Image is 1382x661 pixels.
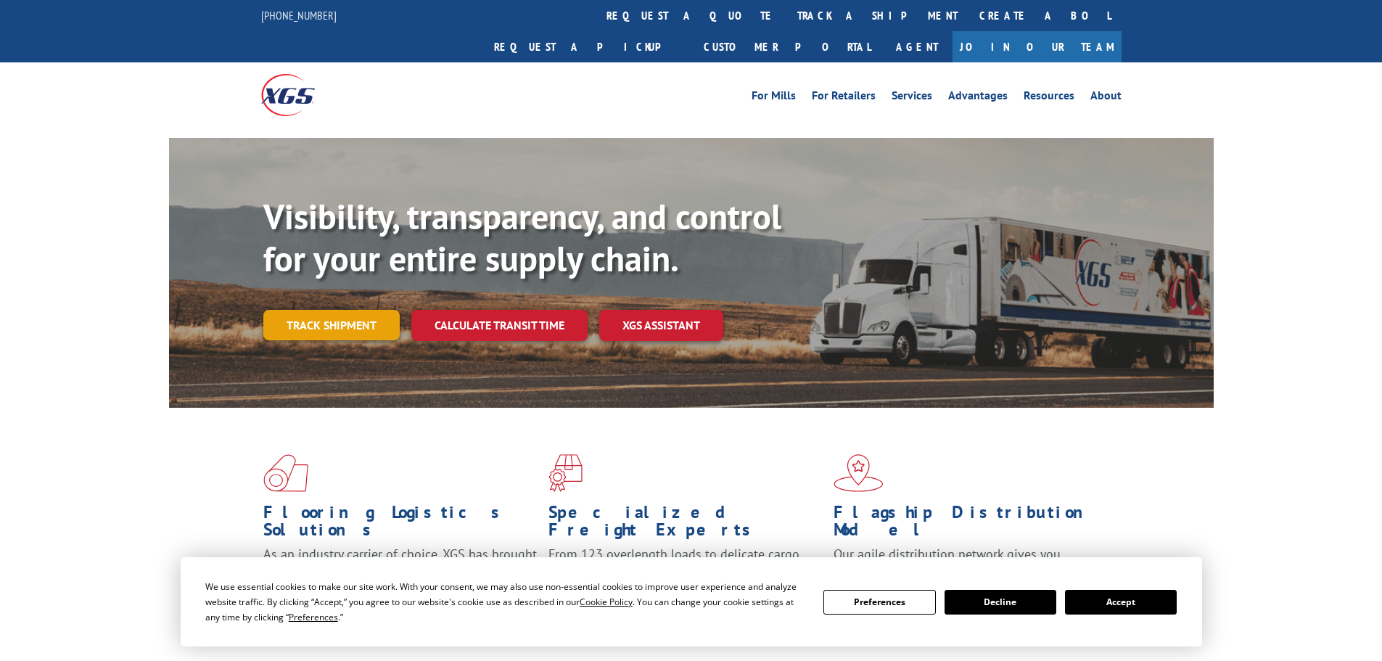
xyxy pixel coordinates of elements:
[948,90,1008,106] a: Advantages
[548,504,823,546] h1: Specialized Freight Experts
[205,579,806,625] div: We use essential cookies to make our site work. With your consent, we may also use non-essential ...
[263,454,308,492] img: xgs-icon-total-supply-chain-intelligence-red
[892,90,932,106] a: Services
[263,310,400,340] a: Track shipment
[752,90,796,106] a: For Mills
[263,194,781,281] b: Visibility, transparency, and control for your entire supply chain.
[1065,590,1177,615] button: Accept
[834,546,1101,580] span: Our agile distribution network gives you nationwide inventory management on demand.
[261,8,337,22] a: [PHONE_NUMBER]
[548,546,823,610] p: From 123 overlength loads to delicate cargo, our experienced staff knows the best way to move you...
[834,504,1108,546] h1: Flagship Distribution Model
[881,31,953,62] a: Agent
[263,546,537,597] span: As an industry carrier of choice, XGS has brought innovation and dedication to flooring logistics...
[823,590,935,615] button: Preferences
[1090,90,1122,106] a: About
[548,454,583,492] img: xgs-icon-focused-on-flooring-red
[1024,90,1074,106] a: Resources
[945,590,1056,615] button: Decline
[263,504,538,546] h1: Flooring Logistics Solutions
[580,596,633,608] span: Cookie Policy
[289,611,338,623] span: Preferences
[812,90,876,106] a: For Retailers
[953,31,1122,62] a: Join Our Team
[834,454,884,492] img: xgs-icon-flagship-distribution-model-red
[693,31,881,62] a: Customer Portal
[181,557,1202,646] div: Cookie Consent Prompt
[599,310,723,341] a: XGS ASSISTANT
[411,310,588,341] a: Calculate transit time
[483,31,693,62] a: Request a pickup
